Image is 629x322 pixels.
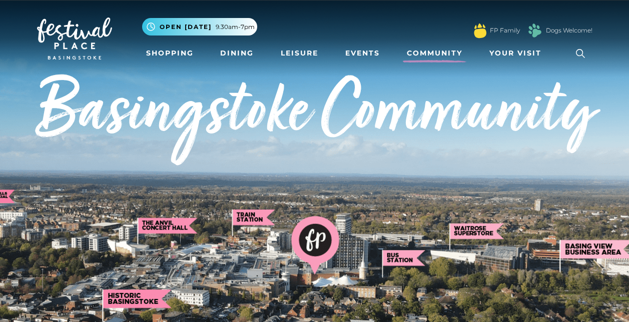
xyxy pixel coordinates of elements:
[490,26,520,35] a: FP Family
[403,44,466,62] a: Community
[546,26,592,35] a: Dogs Welcome!
[142,44,198,62] a: Shopping
[160,22,212,31] span: Open [DATE]
[277,44,322,62] a: Leisure
[485,44,550,62] a: Your Visit
[142,18,257,35] button: Open [DATE] 9.30am-7pm
[37,17,112,59] img: Festival Place Logo
[216,22,255,31] span: 9.30am-7pm
[341,44,384,62] a: Events
[489,48,541,58] span: Your Visit
[216,44,258,62] a: Dining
